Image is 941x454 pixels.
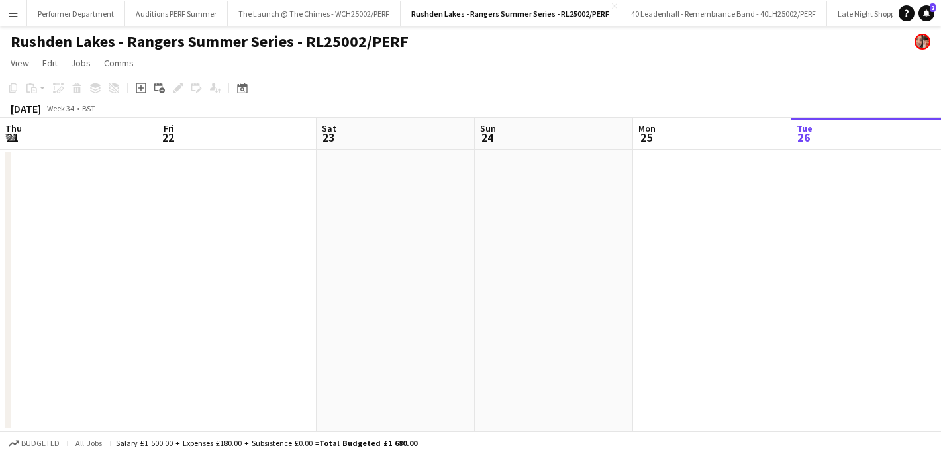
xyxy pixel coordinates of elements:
span: Comms [104,57,134,69]
span: 2 [930,3,936,12]
button: Rushden Lakes - Rangers Summer Series - RL25002/PERF [401,1,620,26]
span: 23 [320,130,336,145]
button: Performer Department [27,1,125,26]
span: Thu [5,122,22,134]
button: Auditions PERF Summer [125,1,228,26]
span: Tue [797,122,813,134]
div: BST [82,103,95,113]
span: Week 34 [44,103,77,113]
span: Sat [322,122,336,134]
a: Comms [99,54,139,71]
span: Fri [164,122,174,134]
span: View [11,57,29,69]
span: 22 [162,130,174,145]
span: Jobs [71,57,91,69]
span: 24 [478,130,496,145]
button: Budgeted [7,436,62,451]
span: Mon [638,122,656,134]
button: 40 Leadenhall - Remembrance Band - 40LH25002/PERF [620,1,827,26]
a: View [5,54,34,71]
div: [DATE] [11,102,41,115]
span: Total Budgeted £1 680.00 [319,438,417,448]
app-user-avatar: Performer Department [915,34,930,50]
h1: Rushden Lakes - Rangers Summer Series - RL25002/PERF [11,32,409,52]
a: 2 [918,5,934,21]
a: Jobs [66,54,96,71]
span: 21 [3,130,22,145]
span: 25 [636,130,656,145]
a: Edit [37,54,63,71]
span: Budgeted [21,439,60,448]
span: 26 [795,130,813,145]
span: All jobs [73,438,105,448]
span: Edit [42,57,58,69]
div: Salary £1 500.00 + Expenses £180.00 + Subsistence £0.00 = [116,438,417,448]
button: The Launch @ The Chimes - WCH25002/PERF [228,1,401,26]
span: Sun [480,122,496,134]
